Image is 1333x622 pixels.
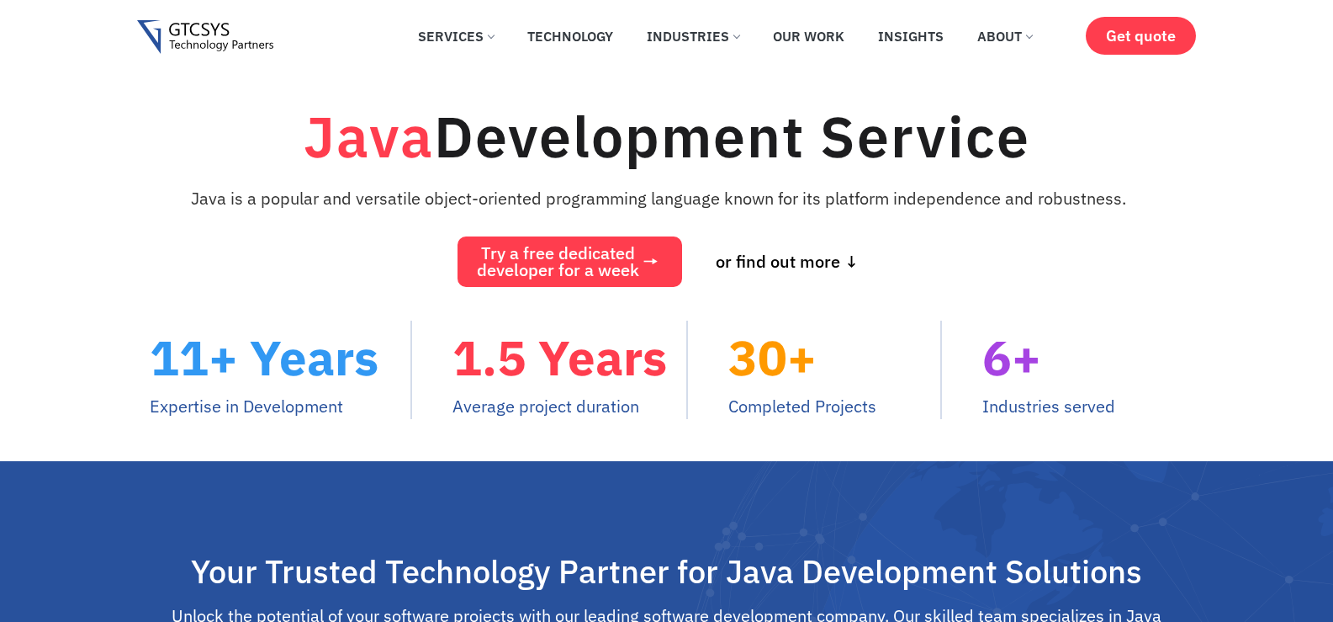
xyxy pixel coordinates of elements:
span: 6+ [982,326,1041,389]
span: 30+ [728,326,817,389]
p: Expertise in Development [150,394,411,419]
span: 11+ Years [150,326,378,389]
a: Services [405,18,506,55]
span: 1.5 Years [452,326,667,389]
p: Industries served [982,394,1196,419]
a: About [965,18,1045,55]
h2: Your Trusted Technology Partner for Java Development Solutions [137,554,1197,589]
span: Java [304,98,434,173]
a: Industries [634,18,752,55]
span: Try a free dedicated developer for a week [477,245,639,279]
img: Java Development Service Gtcsys logo [137,20,274,55]
p: Completed Projects [728,394,940,419]
a: Technology [515,18,626,55]
a: Try a free dedicateddeveloper for a week [458,237,682,287]
span: Get quote [1106,27,1176,45]
span: or find out more ↓ [716,253,859,270]
a: or find out more ↓ [699,237,875,287]
h1: Development Service [304,103,1030,169]
div: Java is a popular and versatile object-oriented programming language known for its platform indep... [191,186,1126,220]
p: Average project duration [452,394,686,419]
a: Our Work [760,18,857,55]
a: Get quote [1086,17,1196,55]
a: Insights [865,18,956,55]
